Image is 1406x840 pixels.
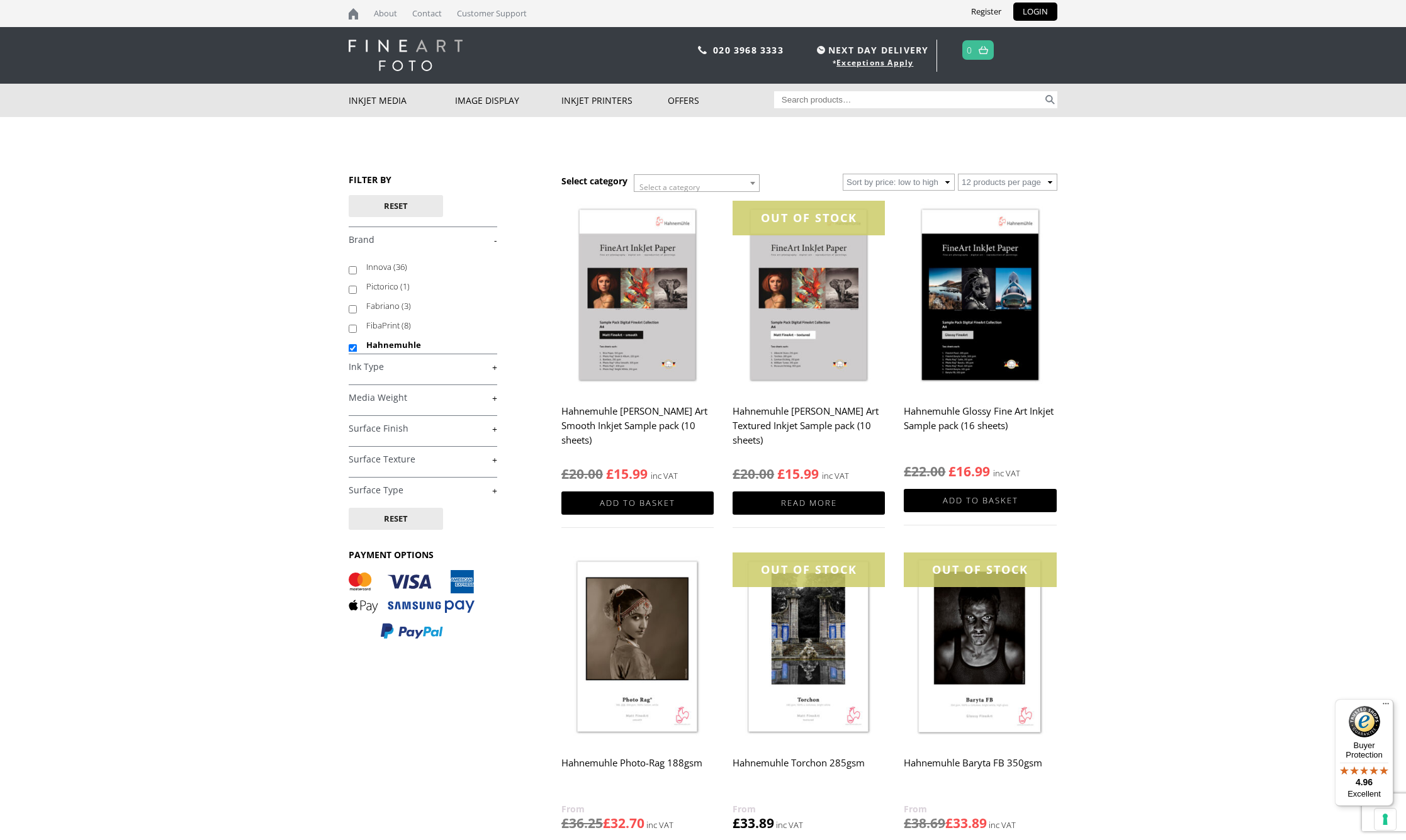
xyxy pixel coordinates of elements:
[777,465,785,483] span: £
[904,462,945,480] bdi: 22.00
[822,469,849,483] strong: inc VAT
[603,814,644,832] bdi: 32.70
[366,296,485,316] label: Fabriano
[733,201,885,391] img: Hahnemuhle Matt Fine Art Textured Inkjet Sample pack (10 sheets)
[1375,809,1396,830] button: Your consent preferences for tracking technologies
[402,300,411,311] span: (3)
[561,814,569,832] span: £
[366,257,485,277] label: Innova
[349,195,443,217] button: Reset
[561,814,603,832] bdi: 36.25
[904,462,911,480] span: £
[561,201,714,391] img: Hahnemuhle Matt Fine Art Smooth Inkjet Sample pack (10 sheets)
[733,400,885,452] h2: Hahnemuhle [PERSON_NAME] Art Textured Inkjet Sample pack (10 sheets)
[979,46,988,54] img: basket.svg
[349,484,497,496] a: +
[1335,789,1393,799] p: Excellent
[836,57,913,68] a: Exceptions Apply
[349,423,497,435] a: +
[1356,777,1373,787] span: 4.96
[962,3,1011,21] a: Register
[349,384,497,410] h4: Media Weight
[777,465,819,483] bdi: 15.99
[561,175,627,187] h3: Select category
[349,227,497,252] h4: Brand
[733,751,885,802] h2: Hahnemuhle Torchon 285gsm
[366,277,485,296] label: Pictorico
[455,84,561,117] a: Image Display
[733,552,885,832] a: OUT OF STOCK Hahnemuhle Torchon 285gsm £33.89
[948,462,956,480] span: £
[733,201,885,483] a: OUT OF STOCK Hahnemuhle [PERSON_NAME] Art Textured Inkjet Sample pack (10 sheets) inc VAT
[945,814,953,832] span: £
[349,234,497,246] a: -
[1378,699,1393,714] button: Menu
[349,415,497,440] h4: Surface Finish
[349,392,497,404] a: +
[904,552,1056,832] a: OUT OF STOCK Hahnemuhle Baryta FB 350gsm £38.69£33.89
[1349,706,1380,737] img: Trusted Shops Trustmark
[561,491,714,515] a: Add to basket: “Hahnemuhle Matt Fine Art Smooth Inkjet Sample pack (10 sheets)”
[561,84,668,117] a: Inkjet Printers
[349,84,455,117] a: Inkjet Media
[945,814,987,832] bdi: 33.89
[349,361,497,373] a: +
[349,174,497,186] h3: FILTER BY
[733,814,740,832] span: £
[904,814,945,832] bdi: 38.69
[817,46,825,54] img: time.svg
[402,320,411,331] span: (8)
[733,552,885,587] div: OUT OF STOCK
[698,46,707,54] img: phone.svg
[349,477,497,502] h4: Surface Type
[1043,91,1057,108] button: Search
[606,465,648,483] bdi: 15.99
[606,465,614,483] span: £
[561,751,714,802] h2: Hahnemuhle Photo-Rag 188gsm
[603,814,610,832] span: £
[843,174,955,191] select: Shop order
[668,84,774,117] a: Offers
[1335,741,1393,759] p: Buyer Protection
[366,335,485,355] label: Hahnemuhle
[349,454,497,466] a: +
[774,91,1043,108] input: Search products…
[948,462,990,480] bdi: 16.99
[713,44,784,56] a: 020 3968 3333
[733,491,885,515] a: Read more about “Hahnemuhle Matt Fine Art Textured Inkjet Sample pack (10 sheets)”
[651,469,678,483] strong: inc VAT
[904,400,1056,450] h2: Hahnemuhle Glossy Fine Art Inkjet Sample pack (16 sheets)
[733,465,774,483] bdi: 20.00
[349,508,443,530] button: Reset
[1335,699,1393,806] button: Trusted Shops TrustmarkBuyer Protection4.96Excellent
[967,41,972,59] a: 0
[733,552,885,743] img: Hahnemuhle Torchon 285gsm
[400,281,410,292] span: (1)
[561,552,714,743] img: Hahnemuhle Photo-Rag 188gsm
[561,465,603,483] bdi: 20.00
[904,814,911,832] span: £
[1013,3,1057,21] a: LOGIN
[349,549,497,561] h3: PAYMENT OPTIONS
[904,552,1056,743] img: Hahnemuhle Baryta FB 350gsm
[366,316,485,335] label: FibaPrint
[993,466,1020,481] strong: inc VAT
[904,201,1056,391] img: Hahnemuhle Glossy Fine Art Inkjet Sample pack (16 sheets)
[733,465,740,483] span: £
[561,201,714,483] a: Hahnemuhle [PERSON_NAME] Art Smooth Inkjet Sample pack (10 sheets) inc VAT
[814,43,928,57] span: NEXT DAY DELIVERY
[349,354,497,379] h4: Ink Type
[904,201,1056,481] a: Hahnemuhle Glossy Fine Art Inkjet Sample pack (16 sheets) inc VAT
[561,465,569,483] span: £
[561,552,714,832] a: Hahnemuhle Photo-Rag 188gsm £36.25£32.70
[349,40,463,71] img: logo-white.svg
[904,751,1056,802] h2: Hahnemuhle Baryta FB 350gsm
[349,446,497,471] h4: Surface Texture
[904,552,1056,587] div: OUT OF STOCK
[393,261,407,272] span: (36)
[639,182,700,193] span: Select a category
[733,814,774,832] bdi: 33.89
[733,201,885,235] div: OUT OF STOCK
[349,570,475,640] img: PAYMENT OPTIONS
[904,489,1056,512] a: Add to basket: “Hahnemuhle Glossy Fine Art Inkjet Sample pack (16 sheets)”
